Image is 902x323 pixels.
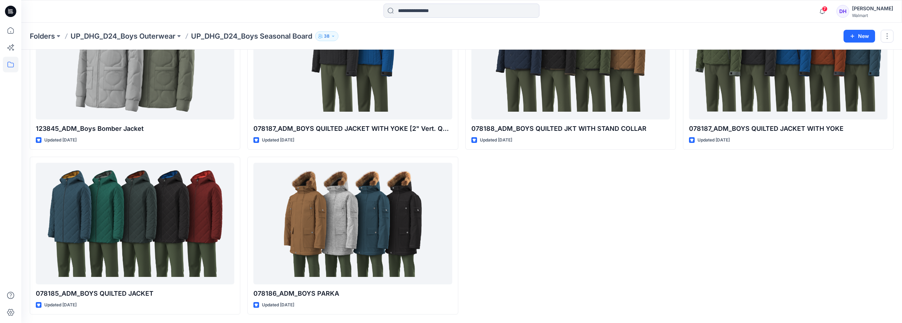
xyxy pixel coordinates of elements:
p: 078188_ADM_BOYS QUILTED JKT WITH STAND COLLAR [471,124,670,134]
div: DH [836,5,849,18]
span: 7 [822,6,828,12]
p: Updated [DATE] [262,301,294,309]
p: 078185_ADM_BOYS QUILTED JACKET [36,289,234,299]
div: [PERSON_NAME] [852,4,893,13]
p: Updated [DATE] [697,137,730,144]
p: 078187_ADM_BOYS QUILTED JACKET WITH YOKE [689,124,887,134]
a: 078185_ADM_BOYS QUILTED JACKET [36,163,234,284]
p: Updated [DATE] [480,137,512,144]
a: UP_DHG_D24_Boys Outerwear [71,31,175,41]
a: Folders [30,31,55,41]
p: Updated [DATE] [44,137,77,144]
p: 078187_ADM_BOYS QUILTED JACKET WITH YOKE [2" Vert. Quilting] [253,124,452,134]
button: New [844,30,875,43]
p: UP_DHG_D24_Boys Seasonal Board [191,31,312,41]
p: Updated [DATE] [44,301,77,309]
a: 078186_ADM_BOYS PARKA [253,163,452,284]
p: 38 [324,32,330,40]
button: 38 [315,31,338,41]
div: Walmart [852,13,893,18]
p: Updated [DATE] [262,137,294,144]
p: 123845_ADM_Boys Bomber Jacket [36,124,234,134]
p: 078186_ADM_BOYS PARKA [253,289,452,299]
